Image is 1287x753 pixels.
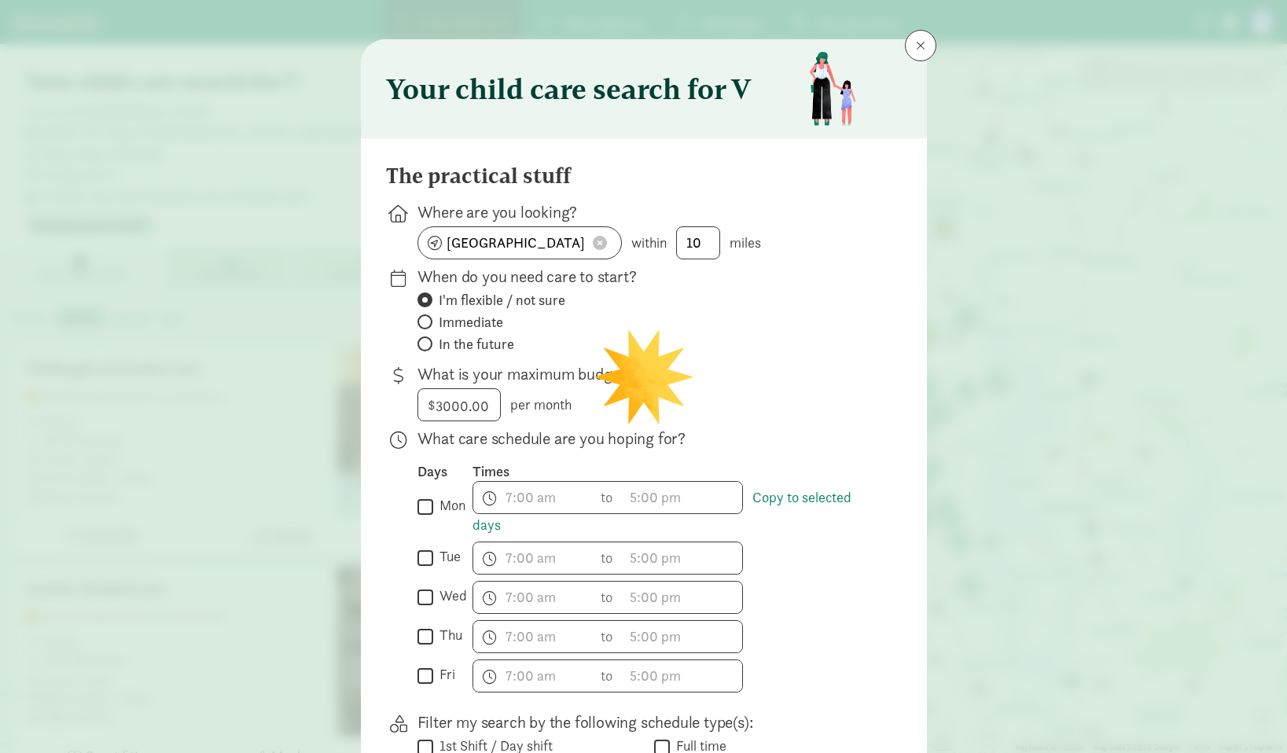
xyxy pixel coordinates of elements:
[386,163,571,189] h4: The practical stuff
[433,626,462,645] label: thu
[623,542,742,574] input: 5:00 pm
[418,227,621,259] input: enter zipcode or address
[417,201,877,223] p: Where are you looking?
[433,665,455,684] label: fri
[623,621,742,652] input: 5:00 pm
[510,395,572,413] span: per month
[473,582,593,613] input: 7:00 am
[473,660,593,692] input: 7:00 am
[433,547,461,566] label: tue
[601,586,615,608] span: to
[730,233,761,252] span: miles
[601,487,615,508] span: to
[623,582,742,613] input: 5:00 pm
[417,266,877,288] p: When do you need care to start?
[473,488,851,534] a: Copy to selected days
[473,482,593,513] input: 7:00 am
[433,586,467,605] label: wed
[623,660,742,692] input: 5:00 pm
[417,462,473,481] div: Days
[623,482,742,513] input: 5:00 pm
[631,233,667,252] span: within
[439,313,503,332] span: Immediate
[601,547,615,568] span: to
[473,462,877,481] div: Times
[601,626,615,647] span: to
[433,496,465,515] label: mon
[439,291,565,310] span: I'm flexible / not sure
[417,428,877,450] p: What care schedule are you hoping for?
[473,621,593,652] input: 7:00 am
[439,335,514,354] span: In the future
[473,542,593,574] input: 7:00 am
[601,665,615,686] span: to
[386,73,751,105] h3: Your child care search for V
[417,711,877,733] p: Filter my search by the following schedule type(s):
[417,363,877,385] p: What is your maximum budget?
